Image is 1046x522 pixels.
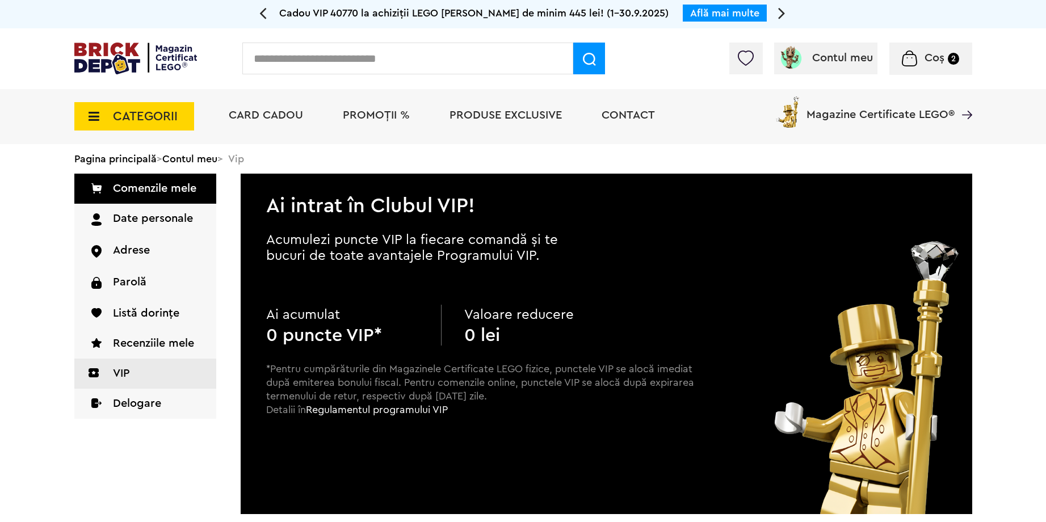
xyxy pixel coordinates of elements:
p: *Pentru cumpărăturile din Magazinele Certificate LEGO fizice, punctele VIP se alocă imediat după ... [266,362,695,437]
span: Cadou VIP 40770 la achiziții LEGO [PERSON_NAME] de minim 445 lei! (1-30.9.2025) [279,8,669,18]
span: Coș [925,52,944,64]
a: Produse exclusive [450,110,562,121]
a: Contact [602,110,655,121]
h2: Ai intrat în Clubul VIP! [241,174,972,216]
p: Valoare reducere [464,305,616,325]
span: Magazine Certificate LEGO® [806,94,955,120]
a: Contul meu [162,154,217,164]
a: Regulamentul programului VIP [306,405,448,415]
a: Contul meu [778,52,873,64]
b: 0 puncte VIP* [266,326,382,344]
a: Află mai multe [690,8,759,18]
a: Magazine Certificate LEGO® [955,94,972,106]
div: > > Vip [74,144,972,174]
p: Acumulezi puncte VIP la fiecare comandă și te bucuri de toate avantajele Programului VIP. [266,232,595,264]
a: VIP [74,359,216,389]
span: Contul meu [812,52,873,64]
a: Pagina principală [74,154,157,164]
p: Ai acumulat [266,305,418,325]
a: PROMOȚII % [343,110,410,121]
img: vip_page_image [762,241,972,514]
a: Date personale [74,204,216,235]
a: Adrese [74,235,216,267]
small: 2 [948,53,959,65]
a: Recenziile mele [74,329,216,359]
a: Card Cadou [229,110,303,121]
span: CATEGORII [113,110,178,123]
a: Parolă [74,267,216,298]
a: Comenzile mele [74,174,216,204]
b: 0 lei [464,326,500,344]
a: Delogare [74,389,216,419]
a: Listă dorințe [74,298,216,329]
